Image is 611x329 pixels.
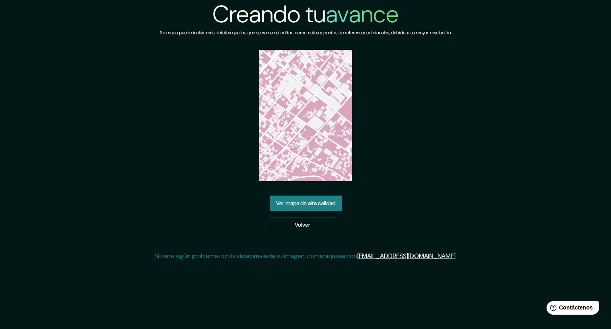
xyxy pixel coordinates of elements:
font: Ver mapa de alta calidad [276,200,335,207]
a: Volver [270,217,335,232]
font: Si tiene algún problema con la vista previa de su imagen, comuníquese con [154,252,357,260]
img: vista previa del mapa creado [259,50,352,181]
font: Su mapa puede incluir más detalles que los que se ven en el editor, como calles y puntos de refer... [160,29,451,36]
iframe: Lanzador de widgets de ayuda [540,298,602,320]
font: . [455,252,457,260]
a: [EMAIL_ADDRESS][DOMAIN_NAME] [357,252,455,260]
font: Volver [295,221,310,228]
a: Ver mapa de alta calidad [270,196,342,211]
